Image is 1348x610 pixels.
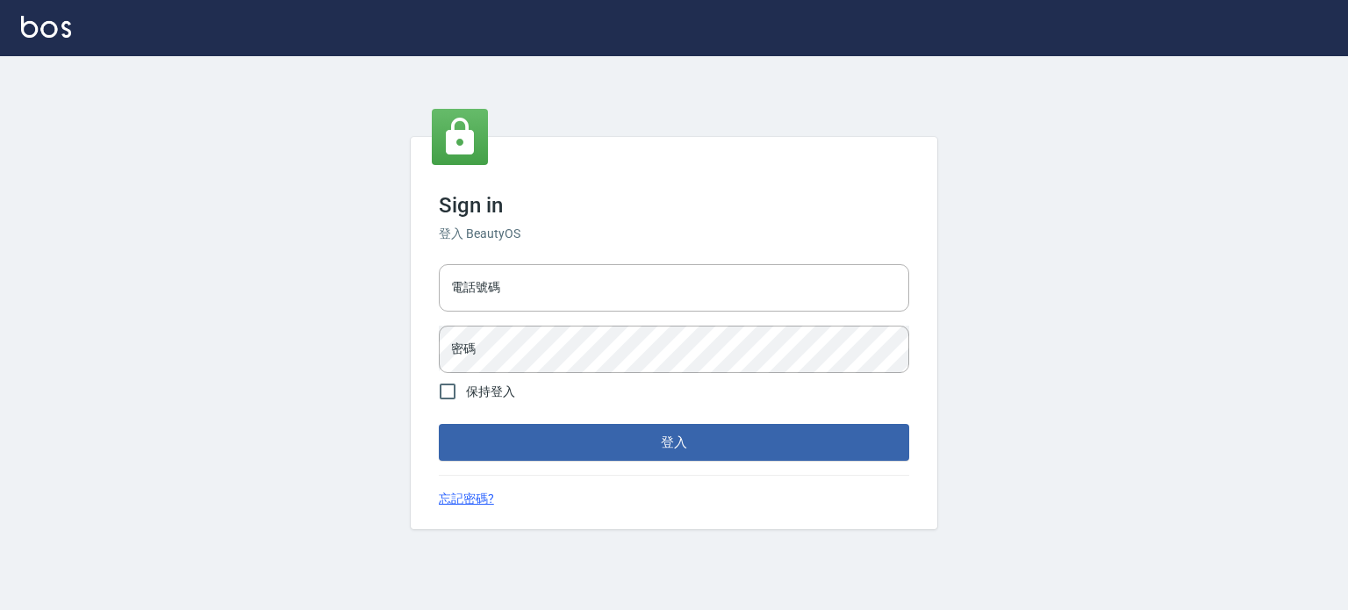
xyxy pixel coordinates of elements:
[439,424,909,461] button: 登入
[439,193,909,218] h3: Sign in
[439,490,494,508] a: 忘記密碼?
[439,225,909,243] h6: 登入 BeautyOS
[466,383,515,401] span: 保持登入
[21,16,71,38] img: Logo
